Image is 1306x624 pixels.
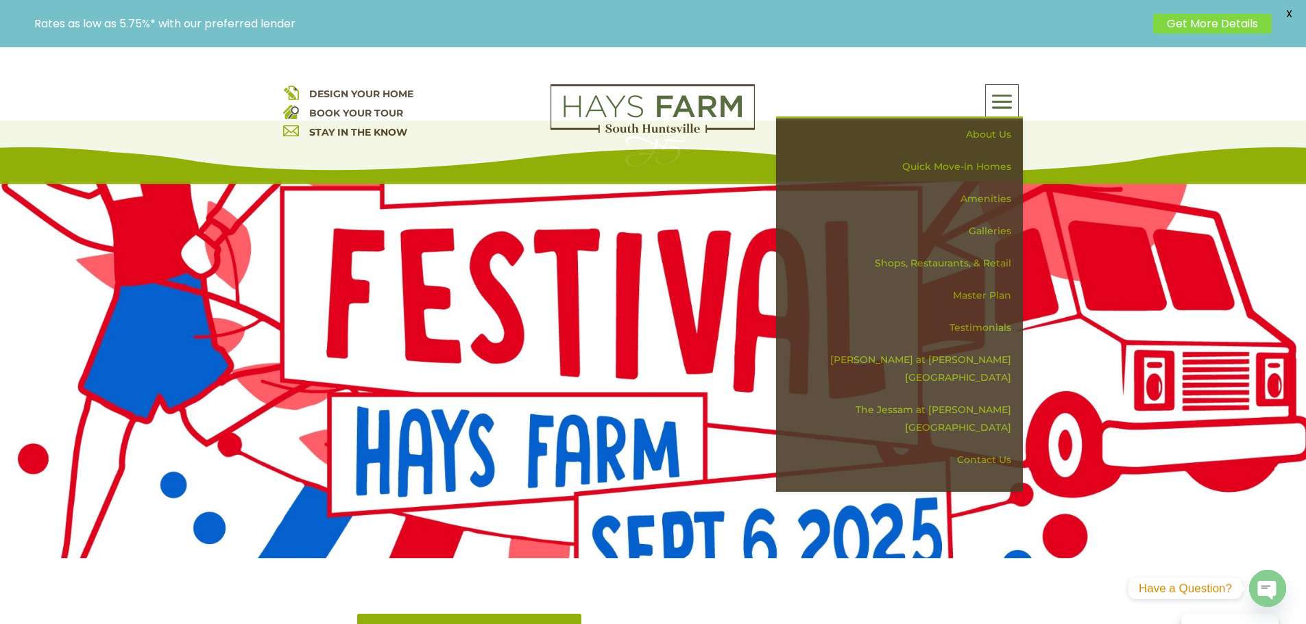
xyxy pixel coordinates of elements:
a: Master Plan [786,279,1023,312]
a: DESIGN YOUR HOME [309,88,413,100]
img: Logo [551,84,755,134]
a: Quick Move-in Homes [786,151,1023,183]
a: Contact Us [786,444,1023,476]
a: Amenities [786,183,1023,215]
a: The Jessam at [PERSON_NAME][GEOGRAPHIC_DATA] [786,394,1023,444]
a: BOOK YOUR TOUR [309,107,403,119]
a: [PERSON_NAME] at [PERSON_NAME][GEOGRAPHIC_DATA] [786,344,1023,394]
img: design your home [283,84,299,100]
a: Shops, Restaurants, & Retail [786,247,1023,279]
a: Get More Details [1153,14,1272,34]
a: About Us [786,118,1023,151]
a: hays farm homes huntsville development [551,124,755,136]
span: X [1279,3,1299,24]
a: Galleries [786,215,1023,247]
img: book your home tour [283,103,299,119]
p: Rates as low as 5.75%* with our preferred lender [34,17,1146,30]
a: STAY IN THE KNOW [309,126,407,138]
a: Testimonials [786,312,1023,344]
